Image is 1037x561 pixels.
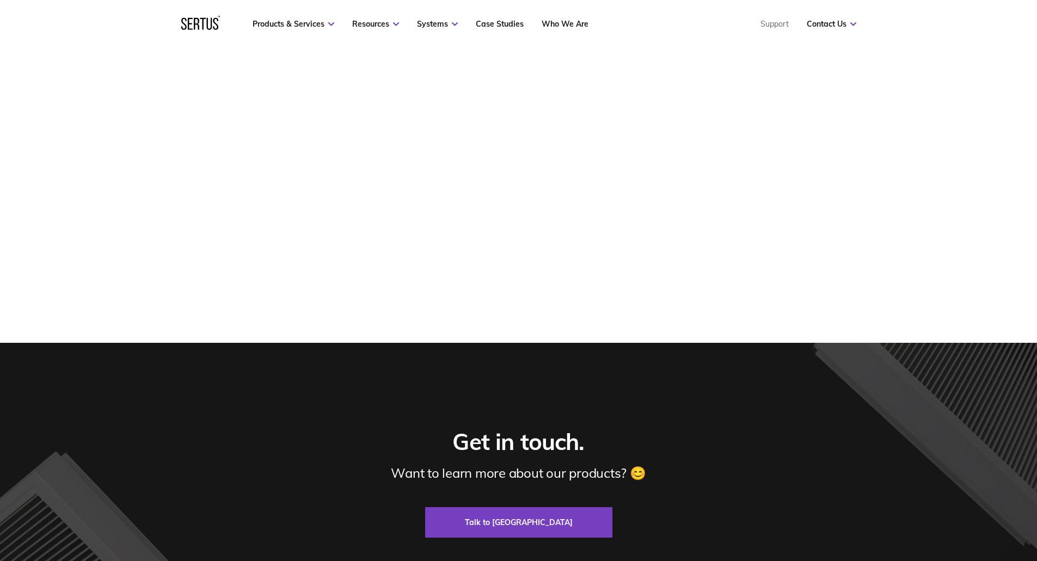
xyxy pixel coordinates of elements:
[807,19,856,29] a: Contact Us
[542,19,588,29] a: Who We Are
[452,428,584,457] div: Get in touch.
[476,19,524,29] a: Case Studies
[760,19,789,29] a: Support
[425,507,612,538] a: Talk to [GEOGRAPHIC_DATA]
[983,509,1037,561] iframe: Chat Widget
[253,19,334,29] a: Products & Services
[352,19,399,29] a: Resources
[417,19,458,29] a: Systems
[391,465,646,481] div: Want to learn more about our products? 😊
